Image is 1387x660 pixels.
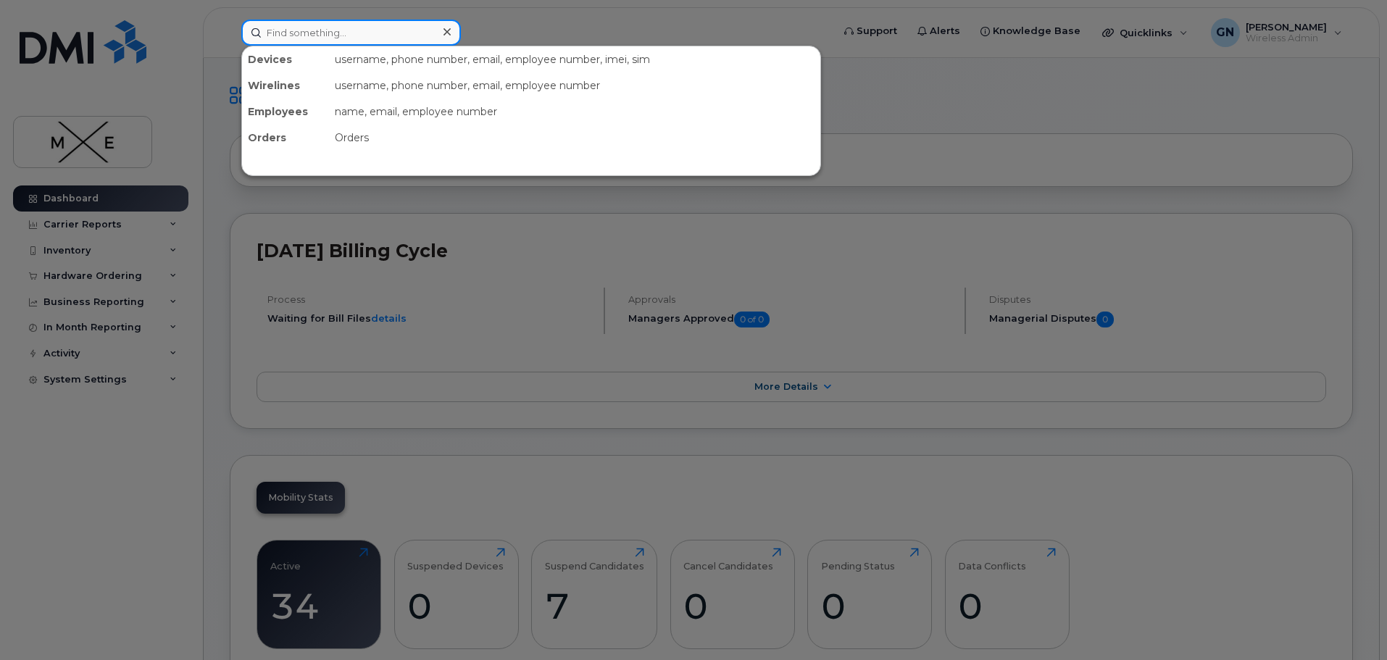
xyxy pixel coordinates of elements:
[242,46,329,72] div: Devices
[329,72,820,99] div: username, phone number, email, employee number
[329,99,820,125] div: name, email, employee number
[329,125,820,151] div: Orders
[242,125,329,151] div: Orders
[242,99,329,125] div: Employees
[242,72,329,99] div: Wirelines
[329,46,820,72] div: username, phone number, email, employee number, imei, sim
